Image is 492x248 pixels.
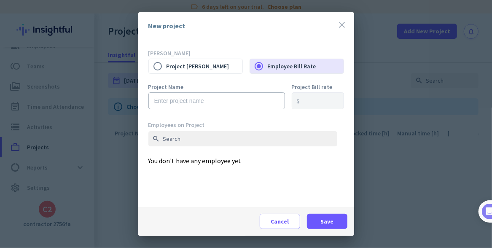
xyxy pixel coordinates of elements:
[148,84,285,90] label: Project Name
[148,121,337,129] div: Employees on Project
[148,22,186,29] div: New project
[271,217,289,226] span: Cancel
[167,57,242,75] label: Project [PERSON_NAME]
[148,92,285,109] input: Enter project name
[268,57,344,75] label: Employee Bill Rate
[148,121,344,207] div: You don't have any employee yet
[292,84,344,90] label: Project Bill rate
[297,98,300,104] div: $
[260,214,300,229] button: Cancel
[307,214,347,229] button: Save
[337,20,347,30] i: close
[148,49,344,57] p: [PERSON_NAME]
[153,135,160,143] i: search
[148,131,337,146] input: Search
[320,217,333,226] span: Save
